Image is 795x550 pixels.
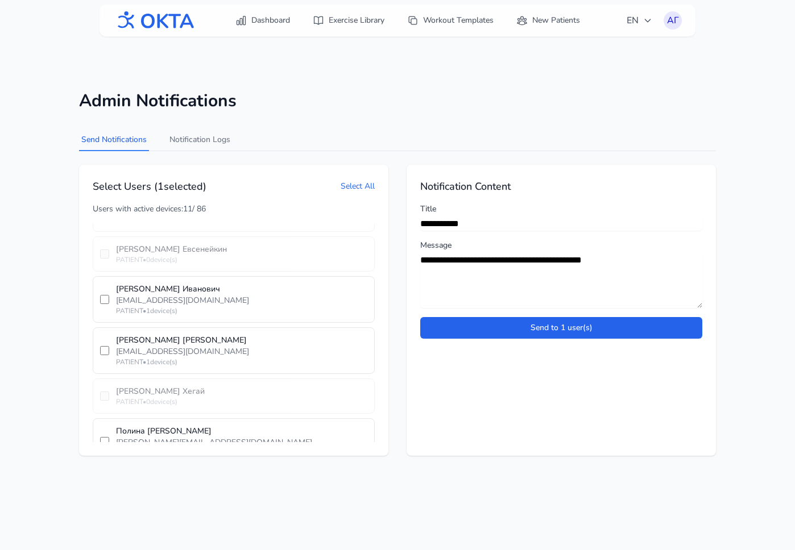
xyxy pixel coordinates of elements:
span: EN [627,14,652,27]
button: АГ [664,11,682,30]
h2: Notification Content [420,178,702,194]
a: Dashboard [229,10,297,31]
div: Users with active devices: 11 / 86 [93,203,375,215]
div: [PERSON_NAME] Иванович [116,284,367,295]
a: Workout Templates [400,10,500,31]
div: [EMAIL_ADDRESS][DOMAIN_NAME] [116,346,367,357]
button: Send to 1 user(s) [420,317,702,339]
button: Notification Logs [167,130,233,151]
button: EN [620,9,659,32]
img: OKTA logo [113,6,195,35]
div: PATIENT • 1 device(s) [116,357,367,366]
button: Send Notifications [79,130,149,151]
h2: Select Users ( 1 selected) [93,178,206,194]
a: New Patients [510,10,587,31]
div: PATIENT • 0 device(s) [116,397,367,406]
label: Message [420,240,702,251]
button: Select All [341,181,375,192]
div: PATIENT • 1 device(s) [116,306,367,315]
input: [PERSON_NAME] Иванович[EMAIL_ADDRESS][DOMAIN_NAME]PATIENT•1device(s) [100,295,109,304]
input: [PERSON_NAME] ЕвсенейкинPATIENT•0device(s) [100,249,109,259]
div: [PERSON_NAME] [PERSON_NAME] [116,335,367,346]
div: [EMAIL_ADDRESS][DOMAIN_NAME] [116,295,367,306]
div: PATIENT • 0 device(s) [116,255,367,264]
div: [PERSON_NAME] Хегай [116,386,367,397]
div: [PERSON_NAME] Евсенейкин [116,244,367,255]
a: Exercise Library [306,10,391,31]
label: Title [420,203,702,215]
input: [PERSON_NAME] ХегайPATIENT•0device(s) [100,391,109,401]
div: Полина [PERSON_NAME] [116,426,367,437]
input: Полина [PERSON_NAME][PERSON_NAME][EMAIL_ADDRESS][DOMAIN_NAME]PATIENT•1device(s) [100,437,109,446]
h1: Admin Notifications [79,91,716,111]
div: [PERSON_NAME][EMAIL_ADDRESS][DOMAIN_NAME] [116,437,367,448]
input: [PERSON_NAME] [PERSON_NAME][EMAIL_ADDRESS][DOMAIN_NAME]PATIENT•1device(s) [100,346,109,355]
